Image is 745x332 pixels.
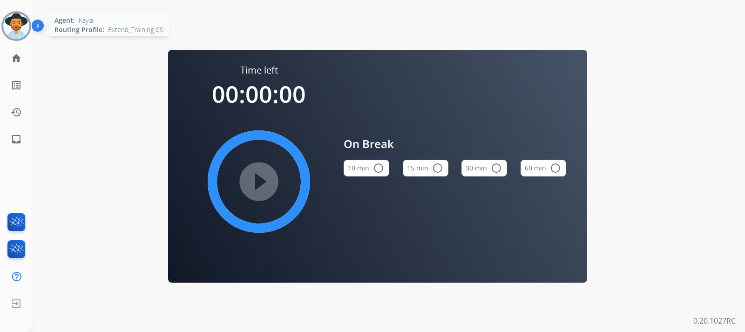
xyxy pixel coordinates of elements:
mat-icon: radio_button_unchecked [432,163,443,174]
mat-icon: inbox [11,134,22,145]
p: 0.20.1027RC [693,315,736,326]
mat-icon: list_alt [11,80,22,91]
button: 60 min [521,160,566,176]
button: 15 min [403,160,448,176]
span: 00:00:00 [212,78,306,110]
button: 10 min [344,160,389,176]
span: Agent: [54,16,75,25]
span: Routing Profile: [54,25,104,34]
mat-icon: home [11,53,22,64]
mat-icon: radio_button_unchecked [550,163,561,174]
span: On Break [344,136,566,152]
mat-icon: radio_button_unchecked [373,163,384,174]
span: Time left [240,64,278,77]
img: avatar [3,13,29,39]
span: Kayla [79,16,93,25]
mat-icon: radio_button_unchecked [491,163,502,174]
span: Extend_Training CS [108,25,163,34]
mat-icon: history [11,107,22,118]
button: 30 min [461,160,507,176]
